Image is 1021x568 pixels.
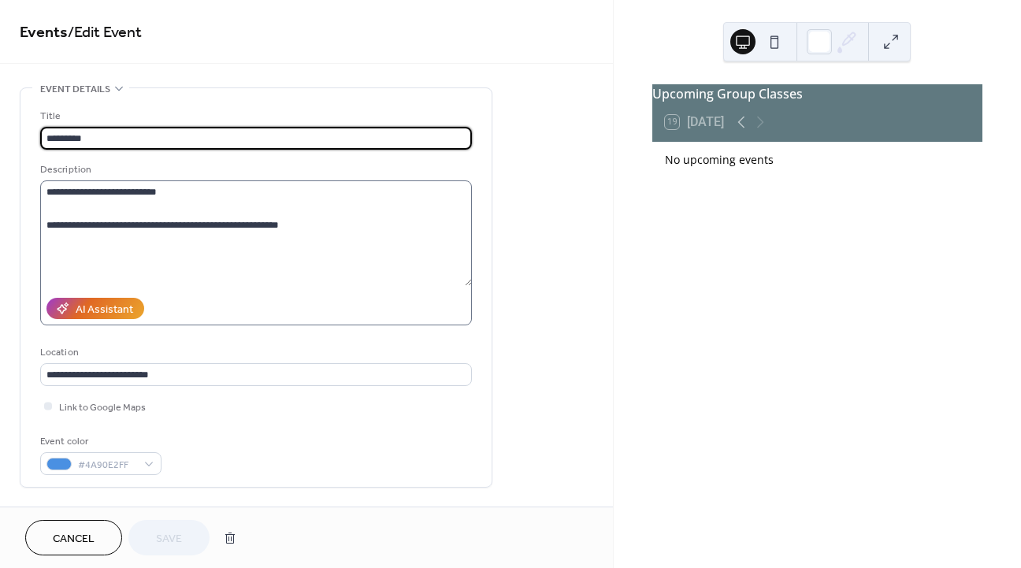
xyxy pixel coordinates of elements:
[40,108,469,124] div: Title
[40,344,469,361] div: Location
[78,457,136,473] span: #4A90E2FF
[53,531,95,548] span: Cancel
[40,433,158,450] div: Event color
[40,161,469,178] div: Description
[40,81,110,98] span: Event details
[652,84,982,103] div: Upcoming Group Classes
[76,302,133,318] div: AI Assistant
[68,17,142,48] span: / Edit Event
[59,399,146,416] span: Link to Google Maps
[665,151,970,168] div: No upcoming events
[20,17,68,48] a: Events
[46,298,144,319] button: AI Assistant
[25,520,122,555] button: Cancel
